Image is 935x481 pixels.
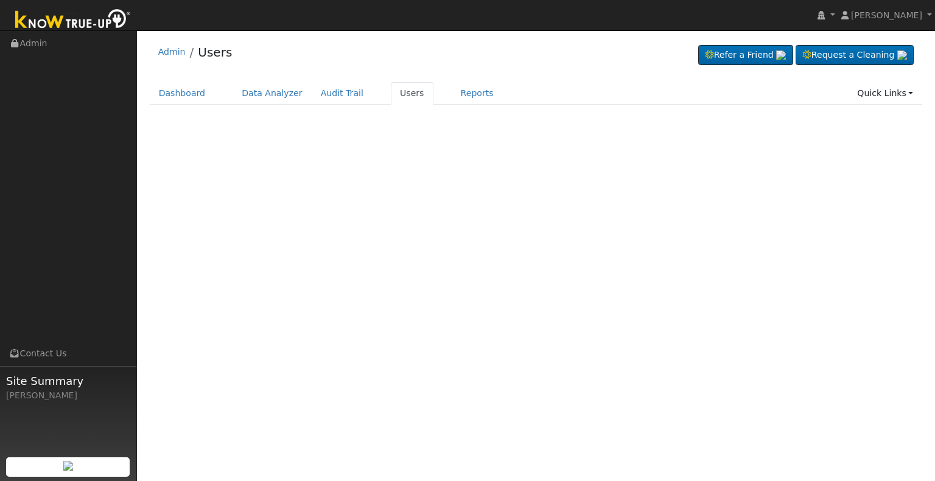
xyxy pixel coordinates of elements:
a: Request a Cleaning [796,45,914,66]
a: Users [391,82,433,105]
span: [PERSON_NAME] [851,10,922,20]
img: retrieve [63,461,73,471]
a: Quick Links [848,82,922,105]
span: Site Summary [6,373,130,389]
a: Data Analyzer [233,82,312,105]
a: Dashboard [150,82,215,105]
a: Admin [158,47,186,57]
a: Users [198,45,232,60]
a: Audit Trail [312,82,373,105]
img: retrieve [897,50,907,60]
a: Refer a Friend [698,45,793,66]
a: Reports [452,82,503,105]
div: [PERSON_NAME] [6,389,130,402]
img: retrieve [776,50,786,60]
img: Know True-Up [9,7,137,34]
